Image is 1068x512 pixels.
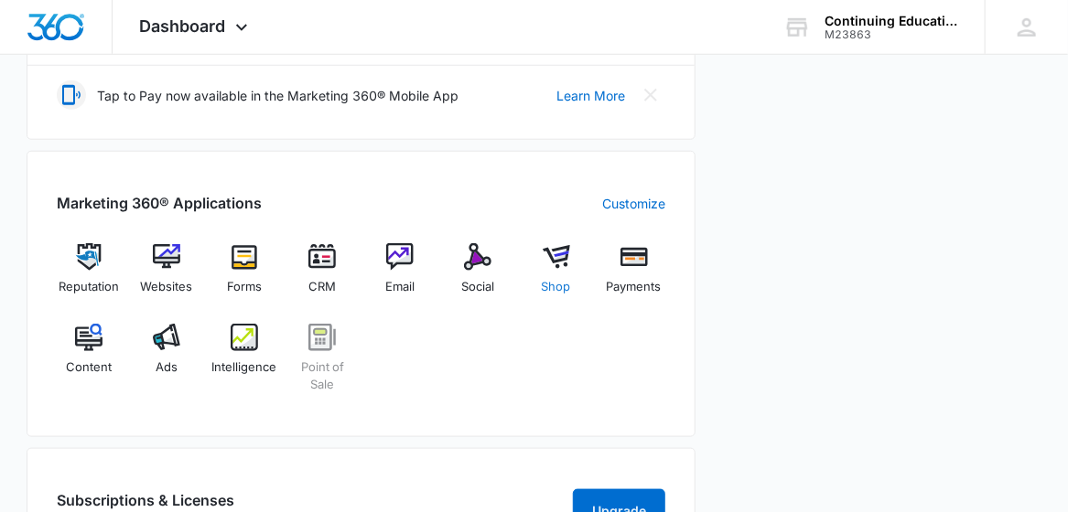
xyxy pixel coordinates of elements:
[602,243,665,309] a: Payments
[461,278,494,296] span: Social
[66,358,112,377] span: Content
[59,278,119,296] span: Reputation
[291,358,354,394] span: Point of Sale
[135,324,198,407] a: Ads
[212,358,277,377] span: Intelligence
[97,86,458,105] p: Tap to Pay now available in the Marketing 360® Mobile App
[447,243,510,309] a: Social
[156,358,178,377] span: Ads
[140,278,192,296] span: Websites
[602,194,665,213] a: Customize
[57,192,262,214] h2: Marketing 360® Applications
[524,243,588,309] a: Shop
[825,14,958,28] div: account name
[140,16,226,36] span: Dashboard
[57,243,120,309] a: Reputation
[369,243,432,309] a: Email
[227,278,262,296] span: Forms
[556,86,625,105] a: Learn More
[135,243,198,309] a: Websites
[825,28,958,41] div: account id
[212,243,275,309] a: Forms
[291,324,354,407] a: Point of Sale
[607,278,662,296] span: Payments
[57,324,120,407] a: Content
[542,278,571,296] span: Shop
[308,278,336,296] span: CRM
[212,324,275,407] a: Intelligence
[291,243,354,309] a: CRM
[636,80,665,110] button: Close
[385,278,415,296] span: Email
